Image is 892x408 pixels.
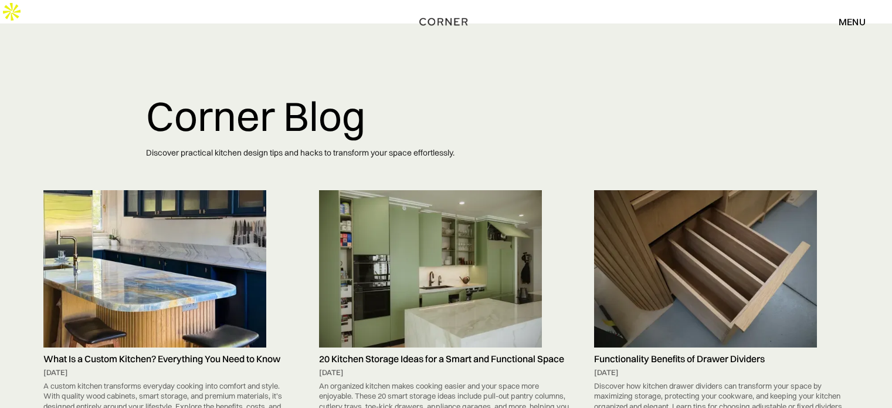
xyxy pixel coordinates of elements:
[415,14,476,29] a: home
[319,367,574,378] div: [DATE]
[319,353,574,365] h5: 20 Kitchen Storage Ideas for a Smart and Functional Space
[43,367,298,378] div: [DATE]
[146,94,747,139] h1: Corner Blog
[146,139,747,167] p: Discover practical kitchen design tips and hacks to transform your space effortlessly.
[594,367,849,378] div: [DATE]
[594,353,849,365] h5: Functionality Benefits of Drawer Dividers
[43,353,298,365] h5: What Is a Custom Kitchen? Everything You Need to Know
[839,17,866,26] div: menu
[827,12,866,32] div: menu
